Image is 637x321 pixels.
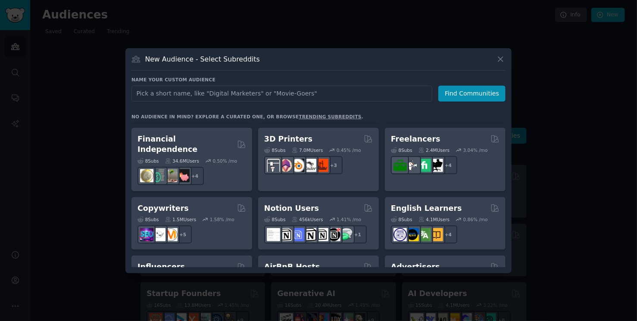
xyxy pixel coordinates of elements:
[406,228,419,241] img: EnglishLearning
[439,156,457,174] div: + 4
[430,228,443,241] img: LearnEnglishOnReddit
[438,86,506,102] button: Find Communities
[337,147,361,153] div: 0.45 % /mo
[213,158,237,164] div: 0.50 % /mo
[137,216,159,222] div: 8 Sub s
[418,216,450,222] div: 4.1M Users
[152,228,165,241] img: KeepWriting
[186,167,204,185] div: + 4
[315,159,328,172] img: FixMyPrint
[210,216,234,222] div: 1.58 % /mo
[267,228,280,241] img: Notiontemplates
[165,158,199,164] div: 34.6M Users
[279,159,292,172] img: 3Dmodeling
[264,147,286,153] div: 8 Sub s
[439,225,457,244] div: + 4
[291,228,304,241] img: FreeNotionTemplates
[391,147,412,153] div: 8 Sub s
[391,134,440,145] h2: Freelancers
[145,55,260,64] h3: New Audience - Select Subreddits
[303,228,316,241] img: NotionGeeks
[165,216,197,222] div: 1.5M Users
[430,159,443,172] img: Freelancers
[264,134,312,145] h2: 3D Printers
[391,216,412,222] div: 8 Sub s
[292,147,323,153] div: 7.0M Users
[264,262,320,272] h2: AirBnB Hosts
[303,159,316,172] img: ender3
[267,159,280,172] img: 3Dprinting
[164,169,178,182] img: Fire
[291,159,304,172] img: blender
[131,114,363,120] div: No audience in mind? Explore a curated one, or browse .
[337,216,361,222] div: 1.41 % /mo
[137,134,234,155] h2: Financial Independence
[140,169,153,182] img: UKPersonalFinance
[264,203,319,214] h2: Notion Users
[393,228,407,241] img: languagelearning
[264,216,286,222] div: 8 Sub s
[176,169,190,182] img: fatFIRE
[393,159,407,172] img: forhire
[292,216,323,222] div: 456k Users
[463,147,488,153] div: 3.04 % /mo
[418,147,450,153] div: 2.4M Users
[174,225,192,244] div: + 5
[349,225,367,244] div: + 1
[137,262,185,272] h2: Influencers
[137,203,189,214] h2: Copywriters
[463,216,488,222] div: 0.86 % /mo
[137,158,159,164] div: 8 Sub s
[131,77,506,83] h3: Name your custom audience
[339,228,353,241] img: NotionPromote
[418,228,431,241] img: language_exchange
[131,86,432,102] input: Pick a short name, like "Digital Marketers" or "Movie-Goers"
[391,262,440,272] h2: Advertisers
[418,159,431,172] img: Fiverr
[325,156,343,174] div: + 3
[299,114,361,119] a: trending subreddits
[391,203,462,214] h2: English Learners
[406,159,419,172] img: freelance_forhire
[164,228,178,241] img: content_marketing
[152,169,165,182] img: FinancialPlanning
[315,228,328,241] img: AskNotion
[279,228,292,241] img: notioncreations
[327,228,340,241] img: BestNotionTemplates
[140,228,153,241] img: SEO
